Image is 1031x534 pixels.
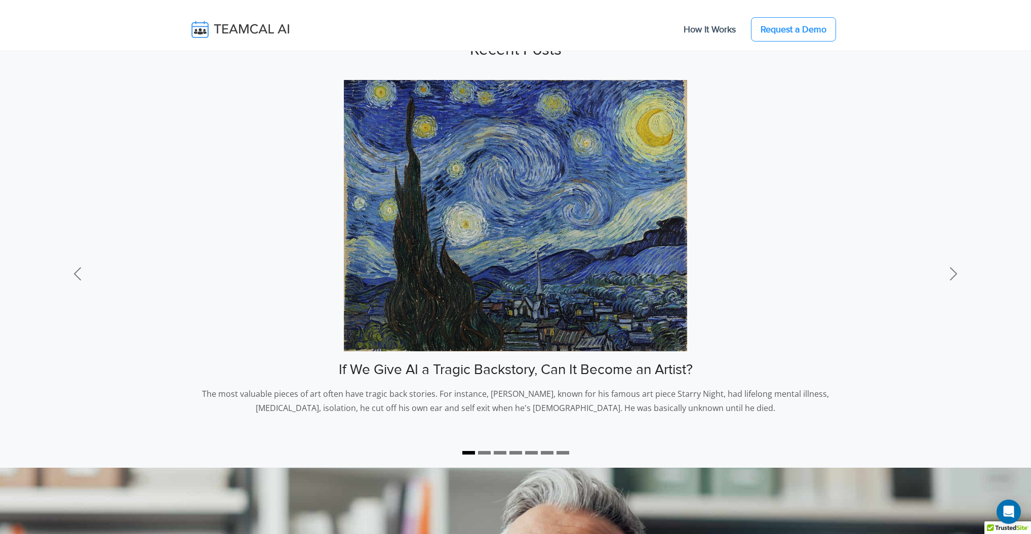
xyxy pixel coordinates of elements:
[673,19,746,40] a: How It Works
[997,500,1021,524] div: Open Intercom Messenger
[751,17,836,42] a: Request a Demo
[344,80,687,351] img: image of If We Give AI a Tragic Backstory, Can It Become an Artist?
[187,387,844,419] p: The most valuable pieces of art often have tragic back stories. For instance, [PERSON_NAME], know...
[187,361,844,379] h3: If We Give AI a Tragic Backstory, Can It Become an Artist?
